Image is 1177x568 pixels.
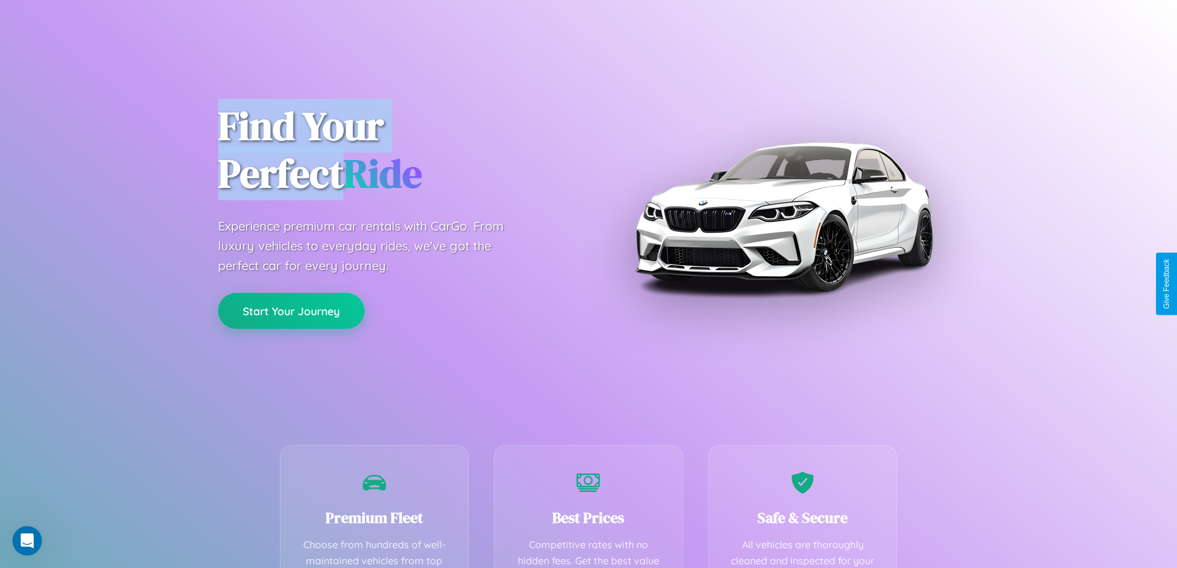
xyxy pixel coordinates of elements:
h3: Best Prices [513,507,664,528]
div: Give Feedback [1162,259,1171,309]
button: Start Your Journey [218,293,365,329]
h3: Safe & Secure [727,507,879,528]
img: Premium BMW car rental vehicle [629,62,938,371]
h1: Find Your Perfect [218,103,570,198]
span: Ride [344,146,422,200]
h3: Premium Fleet [299,507,450,528]
iframe: Intercom live chat [12,526,42,556]
p: Experience premium car rentals with CarGo. From luxury vehicles to everyday rides, we've got the ... [218,216,527,276]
